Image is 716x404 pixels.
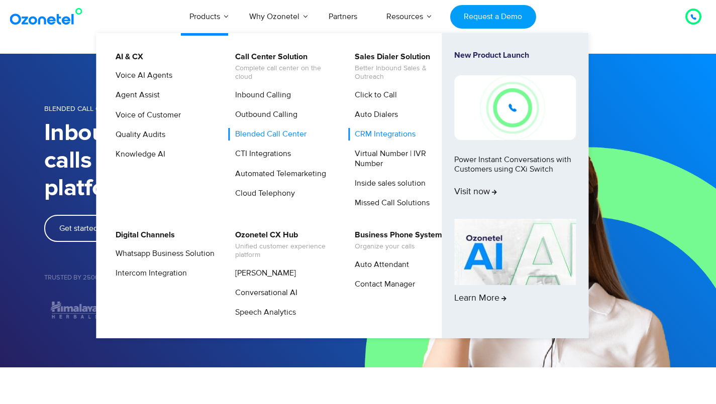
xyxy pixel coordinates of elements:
a: [PERSON_NAME] [229,267,297,280]
span: Unified customer experience platform [235,242,334,259]
a: Automated Telemarketing [229,168,328,180]
a: CRM Integrations [348,128,417,141]
a: Virtual Number | IVR Number [348,148,455,170]
span: Better Inbound Sales & Outreach [355,64,454,81]
span: Complete call center on the cloud [235,64,334,81]
a: Speech Analytics [229,306,297,319]
a: Click to Call [348,89,398,101]
a: CTI Integrations [229,148,292,160]
img: AI [454,219,576,285]
img: trusted9 [50,301,101,319]
a: Conversational AI [229,287,299,299]
a: Inside sales solution [348,177,427,190]
a: Cloud Telephony [229,187,296,200]
span: Get started [59,224,98,232]
a: AI & CX [109,51,145,63]
a: Voice of Customer [109,109,182,121]
a: Auto Attendant [348,258,411,271]
span: BLENDED CALL CENTER SOLUTION [44,104,158,113]
a: New Product LaunchPower Instant Conversations with Customers using CXi SwitchVisit now [454,51,576,215]
a: Voice AI Agents [109,69,174,82]
a: Sales Dialer SolutionBetter Inbound Sales & Outreach [348,51,455,83]
a: Business Phone SystemOrganize your calls [348,229,444,252]
img: New-Project-17.png [454,75,576,140]
span: Visit now [454,187,497,198]
a: Blended Call Center [229,128,308,141]
a: Knowledge AI [109,148,167,161]
a: Learn More [454,219,576,321]
a: Whatsapp Business Solution [109,247,216,260]
h5: Trusted by 2500+ Businesses [44,275,358,281]
a: Call Center SolutionComplete call center on the cloud [229,51,336,83]
a: Quality Audits [109,128,167,141]
h1: Inbound & outbound calls from the same platform [44,119,358,202]
div: 3 / 5 [44,301,108,319]
a: Outbound Calling [229,108,299,121]
span: Organize your calls [355,242,442,251]
div: Image Carousel [44,301,358,319]
a: Intercom Integration [109,267,188,280]
a: Contact Manager [348,278,417,291]
a: Inbound Calling [229,89,292,101]
a: Get started [44,215,113,242]
a: Digital Channels [109,229,176,241]
a: Missed Call Solutions [348,197,431,209]
a: Auto Dialers [348,108,399,121]
span: Learn More [454,293,506,304]
a: Request a Demo [450,5,536,29]
a: Ozonetel CX HubUnified customer experience platform [229,229,336,261]
a: Agent Assist [109,89,161,101]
